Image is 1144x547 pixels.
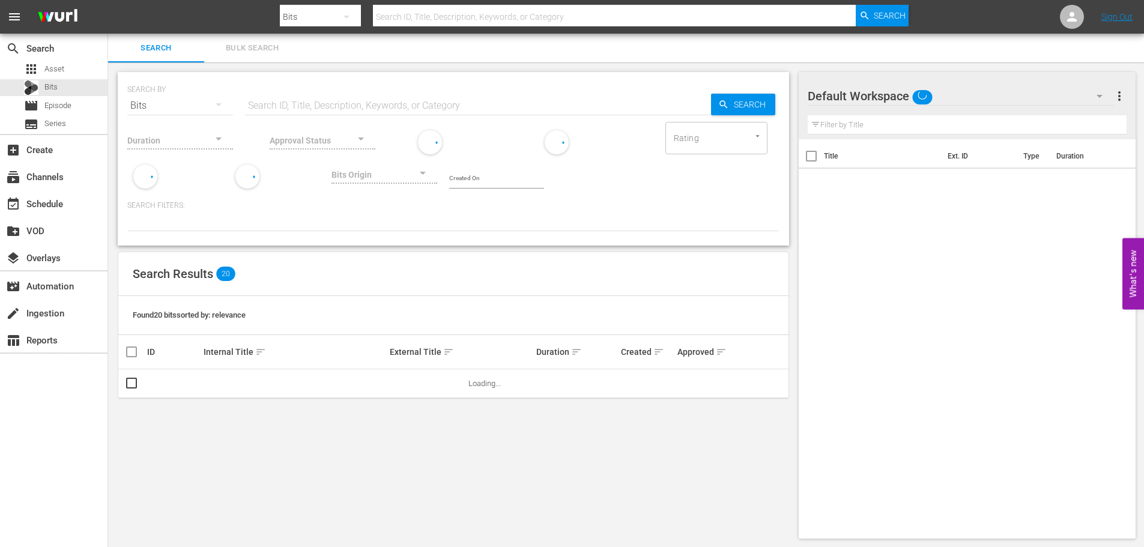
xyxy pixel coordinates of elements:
[6,224,20,238] span: VOD
[6,170,20,184] span: Channels
[824,139,940,173] th: Title
[147,347,200,357] div: ID
[1112,89,1127,103] span: more_vert
[808,79,1114,113] div: Default Workspace
[653,346,664,357] span: sort
[443,346,454,357] span: sort
[6,251,20,265] span: Overlays
[1112,82,1127,110] button: more_vert
[874,5,906,26] span: Search
[940,139,1017,173] th: Ext. ID
[24,62,38,76] span: Asset
[468,379,501,388] span: Loading...
[44,81,58,93] span: Bits
[127,201,779,211] p: Search Filters:
[24,98,38,113] span: Episode
[6,279,20,294] span: Automation
[24,117,38,131] span: Series
[6,143,20,157] span: Create
[390,345,533,359] div: External Title
[711,94,775,115] button: Search
[44,100,71,112] span: Episode
[24,80,38,95] div: Bits
[1049,139,1121,173] th: Duration
[621,345,674,359] div: Created
[1101,12,1133,22] a: Sign Out
[6,306,20,321] span: Ingestion
[729,94,775,115] span: Search
[752,130,763,142] button: Open
[716,346,727,357] span: sort
[211,41,293,55] span: Bulk Search
[255,346,266,357] span: sort
[44,118,66,130] span: Series
[133,310,246,319] span: Found 20 bits sorted by: relevance
[677,345,730,359] div: Approved
[7,10,22,24] span: menu
[133,267,213,281] span: Search Results
[204,345,386,359] div: Internal Title
[216,267,235,281] span: 20
[571,346,582,357] span: sort
[6,333,20,348] span: Reports
[856,5,909,26] button: Search
[29,3,86,31] img: ans4CAIJ8jUAAAAAAAAAAAAAAAAAAAAAAAAgQb4GAAAAAAAAAAAAAAAAAAAAAAAAJMjXAAAAAAAAAAAAAAAAAAAAAAAAgAT5G...
[536,345,617,359] div: Duration
[1122,238,1144,309] button: Open Feedback Widget
[6,41,20,56] span: Search
[115,41,197,55] span: Search
[127,89,233,122] div: Bits
[1016,139,1049,173] th: Type
[6,197,20,211] span: Schedule
[44,63,64,75] span: Asset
